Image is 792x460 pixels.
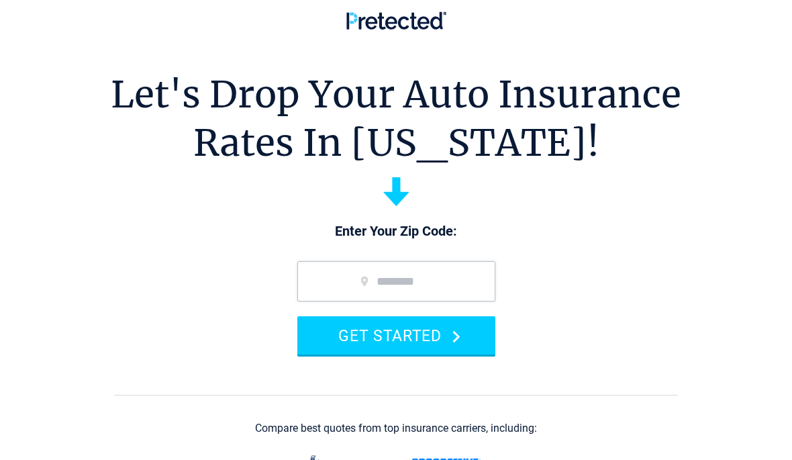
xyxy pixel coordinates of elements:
[111,71,681,167] h1: Let's Drop Your Auto Insurance Rates In [US_STATE]!
[346,11,446,30] img: Pretected Logo
[297,261,495,302] input: zip code
[297,316,495,355] button: GET STARTED
[284,222,509,241] p: Enter Your Zip Code:
[255,422,537,434] div: Compare best quotes from top insurance carriers, including:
